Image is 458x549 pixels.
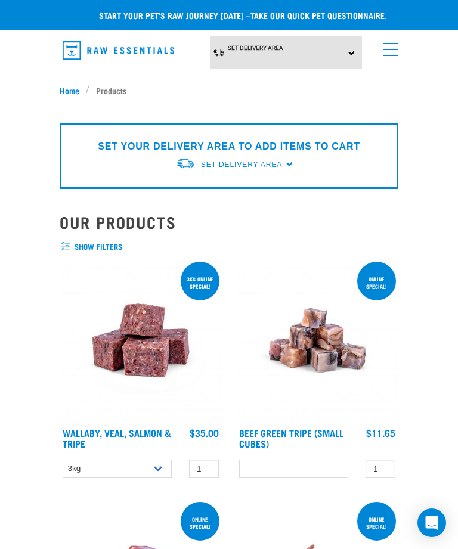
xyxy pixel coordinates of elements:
[377,36,398,57] a: menu
[60,259,222,421] img: Wallaby Veal Salmon Tripe 1642
[201,160,282,169] span: Set Delivery Area
[60,213,398,231] h2: Our Products
[357,510,396,535] div: ONLINE SPECIAL!
[239,430,343,446] a: Beef Green Tripe (Small Cubes)
[181,510,219,535] div: ONLINE SPECIAL!
[236,259,398,421] img: Beef Tripe Bites 1634
[63,430,171,446] a: Wallaby, Veal, Salmon & Tripe
[60,241,398,253] span: show filters
[190,427,219,438] div: $35.00
[176,157,195,170] img: van-moving.png
[63,41,174,60] img: Raw Essentials Logo
[228,45,283,51] span: Set Delivery Area
[60,84,86,97] a: Home
[417,508,446,537] div: Open Intercom Messenger
[366,427,395,438] div: $11.65
[250,13,387,17] a: take our quick pet questionnaire.
[213,48,225,57] img: van-moving.png
[60,84,398,97] nav: breadcrumbs
[189,460,219,478] input: 1
[181,270,219,295] div: 3kg online special!
[98,139,360,154] p: SET YOUR DELIVERY AREA TO ADD ITEMS TO CART
[357,270,396,295] div: ONLINE SPECIAL!
[366,460,395,478] input: 1
[60,84,79,97] span: Home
